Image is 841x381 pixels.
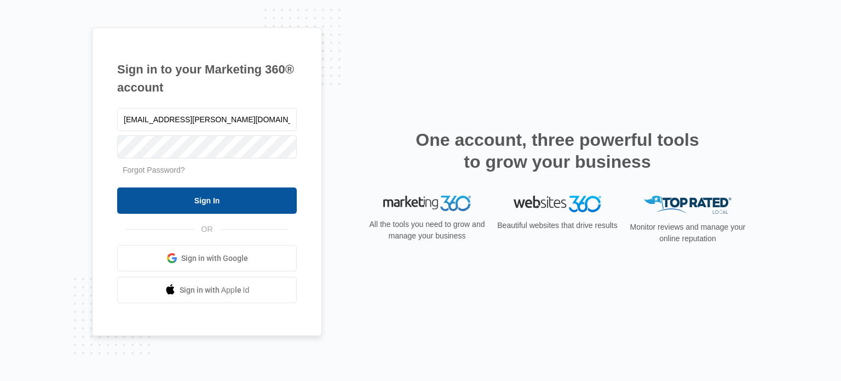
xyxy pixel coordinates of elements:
a: Forgot Password? [123,166,185,174]
a: Sign in with Apple Id [117,277,297,303]
p: All the tools you need to grow and manage your business [366,219,488,242]
p: Beautiful websites that drive results [496,220,619,231]
img: Top Rated Local [644,196,731,214]
h2: One account, three powerful tools to grow your business [412,129,702,173]
input: Email [117,108,297,131]
a: Sign in with Google [117,245,297,271]
input: Sign In [117,187,297,214]
p: Monitor reviews and manage your online reputation [626,221,749,244]
img: Websites 360 [514,196,601,212]
h1: Sign in to your Marketing 360® account [117,60,297,96]
span: Sign in with Apple Id [180,285,250,296]
img: Marketing 360 [383,196,471,211]
span: Sign in with Google [181,253,248,264]
span: OR [194,224,221,235]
